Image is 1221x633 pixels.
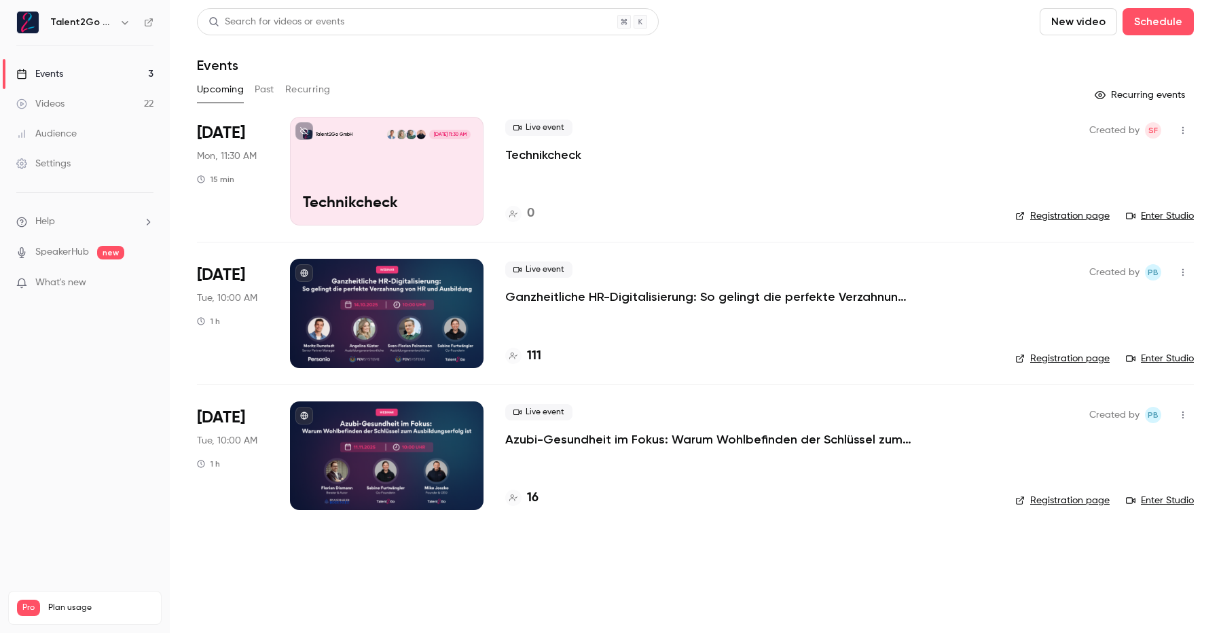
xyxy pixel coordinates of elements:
[505,147,581,163] a: Technikcheck
[1145,122,1161,139] span: Sabine Furtwängler
[16,97,65,111] div: Videos
[527,489,539,507] h4: 16
[50,16,114,29] h6: Talent2Go GmbH
[16,127,77,141] div: Audience
[527,347,541,365] h4: 111
[505,489,539,507] a: 16
[1089,122,1140,139] span: Created by
[1123,8,1194,35] button: Schedule
[505,120,572,136] span: Live event
[1126,209,1194,223] a: Enter Studio
[303,195,471,213] p: Technikcheck
[197,407,245,429] span: [DATE]
[197,79,244,101] button: Upcoming
[35,276,86,290] span: What's new
[197,117,268,225] div: Oct 13 Mon, 11:30 AM (Europe/Berlin)
[1015,209,1110,223] a: Registration page
[16,215,153,229] li: help-dropdown-opener
[1089,84,1194,106] button: Recurring events
[1089,407,1140,423] span: Created by
[1126,494,1194,507] a: Enter Studio
[1148,264,1159,281] span: PB
[505,261,572,278] span: Live event
[35,215,55,229] span: Help
[1145,407,1161,423] span: Pascal Blot
[505,204,534,223] a: 0
[35,245,89,259] a: SpeakerHub
[97,246,124,259] span: new
[197,122,245,144] span: [DATE]
[255,79,274,101] button: Past
[406,130,416,139] img: Sven-Florian Peinemann
[527,204,534,223] h4: 0
[316,131,352,138] p: Talent2Go GmbH
[197,401,268,510] div: Nov 11 Tue, 10:00 AM (Europe/Berlin)
[505,289,913,305] a: Ganzheitliche HR-Digitalisierung: So gelingt die perfekte Verzahnung von HR und Ausbildung mit Pe...
[208,15,344,29] div: Search for videos or events
[1148,407,1159,423] span: PB
[429,130,470,139] span: [DATE] 11:30 AM
[17,600,40,616] span: Pro
[197,291,257,305] span: Tue, 10:00 AM
[505,404,572,420] span: Live event
[1126,352,1194,365] a: Enter Studio
[1145,264,1161,281] span: Pascal Blot
[505,347,541,365] a: 111
[16,157,71,170] div: Settings
[197,264,245,286] span: [DATE]
[1089,264,1140,281] span: Created by
[1015,494,1110,507] a: Registration page
[197,57,238,73] h1: Events
[197,174,234,185] div: 15 min
[16,67,63,81] div: Events
[197,434,257,448] span: Tue, 10:00 AM
[197,316,220,327] div: 1 h
[48,602,153,613] span: Plan usage
[1148,122,1158,139] span: SF
[416,130,426,139] img: Sabine Furtwängler
[17,12,39,33] img: Talent2Go GmbH
[505,431,913,448] a: Azubi-Gesundheit im Fokus: Warum Wohlbefinden der Schlüssel zum Ausbildungserfolg ist 💚
[290,117,484,225] a: TechnikcheckTalent2Go GmbHSabine FurtwänglerSven-Florian PeinemannAngelina KüsterMoritz Rumstadt[...
[197,149,257,163] span: Mon, 11:30 AM
[1015,352,1110,365] a: Registration page
[285,79,331,101] button: Recurring
[197,259,268,367] div: Oct 14 Tue, 10:00 AM (Europe/Berlin)
[1040,8,1117,35] button: New video
[397,130,406,139] img: Angelina Küster
[387,130,397,139] img: Moritz Rumstadt
[197,458,220,469] div: 1 h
